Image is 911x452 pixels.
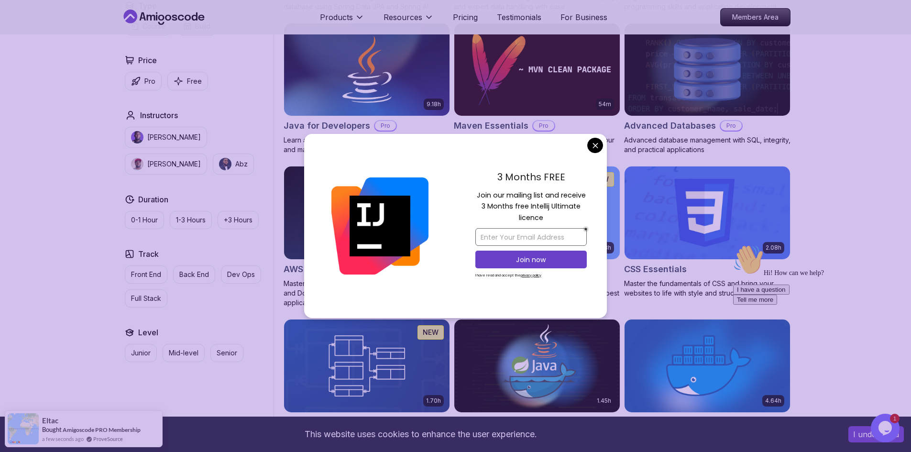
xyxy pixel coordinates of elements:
[454,416,573,429] h2: Docker for Java Developers
[625,23,790,116] img: Advanced Databases card
[170,211,212,229] button: 1-3 Hours
[453,11,478,23] a: Pricing
[42,435,84,443] span: a few seconds ago
[42,426,62,433] span: Bought
[4,29,95,36] span: Hi! How can we help?
[848,426,904,442] button: Accept cookies
[624,23,790,155] a: Advanced Databases cardAdvanced DatabasesProAdvanced database management with SQL, integrity, and...
[173,265,215,284] button: Back End
[427,100,441,108] p: 9.18h
[125,211,164,229] button: 0-1 Hour
[284,279,450,308] p: Master AWS services like EC2, RDS, VPC, Route 53, and Docker to deploy and manage scalable cloud ...
[167,72,208,90] button: Free
[624,135,790,154] p: Advanced database management with SQL, integrity, and practical applications
[384,11,422,23] p: Resources
[131,348,151,358] p: Junior
[560,11,607,23] a: For Business
[320,11,353,23] p: Products
[284,319,450,451] a: Database Design & Implementation card1.70hNEWDatabase Design & ImplementationProSkills in databas...
[138,55,157,66] h2: Price
[138,327,158,338] h2: Level
[42,417,58,425] span: Eltac
[284,166,450,308] a: AWS for Developers card2.73hJUST RELEASEDAWS for DevelopersProMaster AWS services like EC2, RDS, ...
[147,159,201,169] p: [PERSON_NAME]
[131,158,143,170] img: instructor img
[217,348,237,358] p: Senior
[284,23,450,155] a: Java for Developers card9.18hJava for DevelopersProLearn advanced Java concepts to build scalable...
[8,413,39,444] img: provesource social proof notification image
[125,265,167,284] button: Front End
[729,241,901,409] iframe: chat widget
[426,397,441,405] p: 1.70h
[140,110,178,121] h2: Instructors
[284,263,369,276] h2: AWS for Developers
[375,121,396,131] p: Pro
[144,77,155,86] p: Pro
[624,119,716,132] h2: Advanced Databases
[4,54,48,64] button: Tell me more
[138,194,168,205] h2: Duration
[224,215,252,225] p: +3 Hours
[384,11,434,31] button: Resources
[131,131,143,143] img: instructor img
[125,127,207,148] button: instructor img[PERSON_NAME]
[93,435,123,443] a: ProveSource
[169,348,198,358] p: Mid-level
[147,132,201,142] p: [PERSON_NAME]
[125,154,207,175] button: instructor img[PERSON_NAME]
[219,158,231,170] img: instructor img
[624,263,687,276] h2: CSS Essentials
[533,121,554,131] p: Pro
[454,23,620,155] a: Maven Essentials card54mMaven EssentialsProLearn how to use Maven to build and manage your Java p...
[597,397,611,405] p: 1.45h
[454,119,528,132] h2: Maven Essentials
[125,344,157,362] button: Junior
[624,416,730,429] h2: Docker For Professionals
[454,23,620,116] img: Maven Essentials card
[235,159,248,169] p: Abz
[284,320,450,412] img: Database Design & Implementation card
[625,166,790,259] img: CSS Essentials card
[4,4,34,34] img: :wave:
[125,72,162,90] button: Pro
[179,270,209,279] p: Back End
[497,11,541,23] a: Testimonials
[7,424,834,445] div: This website uses cookies to enhance the user experience.
[131,270,161,279] p: Front End
[4,44,60,54] button: I have a question
[163,344,205,362] button: Mid-level
[284,135,450,154] p: Learn advanced Java concepts to build scalable and maintainable applications.
[213,154,254,175] button: instructor imgAbz
[720,8,790,26] a: Members Area
[423,328,439,337] p: NEW
[624,166,790,298] a: CSS Essentials card2.08hCSS EssentialsMaster the fundamentals of CSS and bring your websites to l...
[599,100,611,108] p: 54m
[221,265,261,284] button: Dev Ops
[721,121,742,131] p: Pro
[454,320,620,412] img: Docker for Java Developers card
[284,119,370,132] h2: Java for Developers
[721,9,790,26] p: Members Area
[218,211,259,229] button: +3 Hours
[187,77,202,86] p: Free
[131,294,161,303] p: Full Stack
[284,166,450,259] img: AWS for Developers card
[871,414,901,442] iframe: chat widget
[320,11,364,31] button: Products
[624,279,790,298] p: Master the fundamentals of CSS and bring your websites to life with style and structure.
[63,426,141,433] a: Amigoscode PRO Membership
[4,4,176,64] div: 👋Hi! How can we help?I have a questionTell me more
[625,320,790,412] img: Docker For Professionals card
[284,416,423,429] h2: Database Design & Implementation
[125,289,167,308] button: Full Stack
[210,344,243,362] button: Senior
[284,23,450,116] img: Java for Developers card
[131,215,158,225] p: 0-1 Hour
[138,248,159,260] h2: Track
[176,215,206,225] p: 1-3 Hours
[227,270,255,279] p: Dev Ops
